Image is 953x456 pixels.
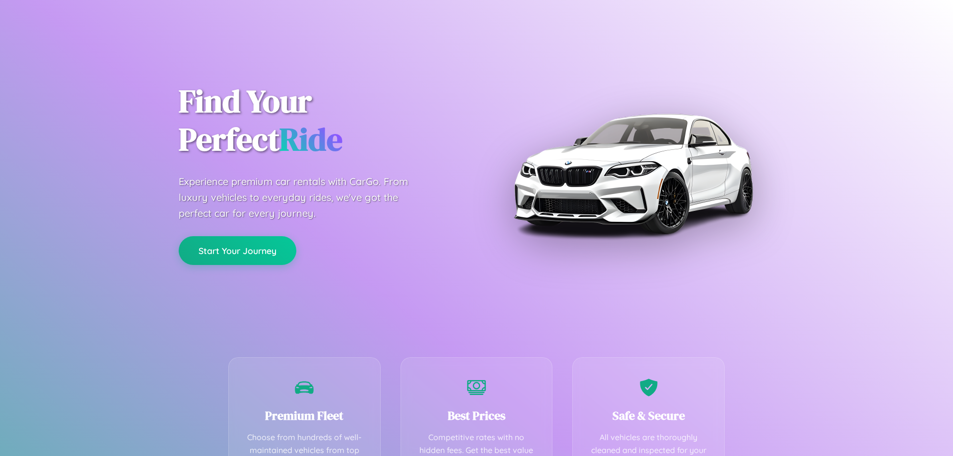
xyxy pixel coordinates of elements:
[588,407,709,424] h3: Safe & Secure
[179,236,296,265] button: Start Your Journey
[179,174,427,221] p: Experience premium car rentals with CarGo. From luxury vehicles to everyday rides, we've got the ...
[179,82,462,159] h1: Find Your Perfect
[509,50,757,298] img: Premium BMW car rental vehicle
[416,407,538,424] h3: Best Prices
[244,407,365,424] h3: Premium Fleet
[279,118,342,161] span: Ride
